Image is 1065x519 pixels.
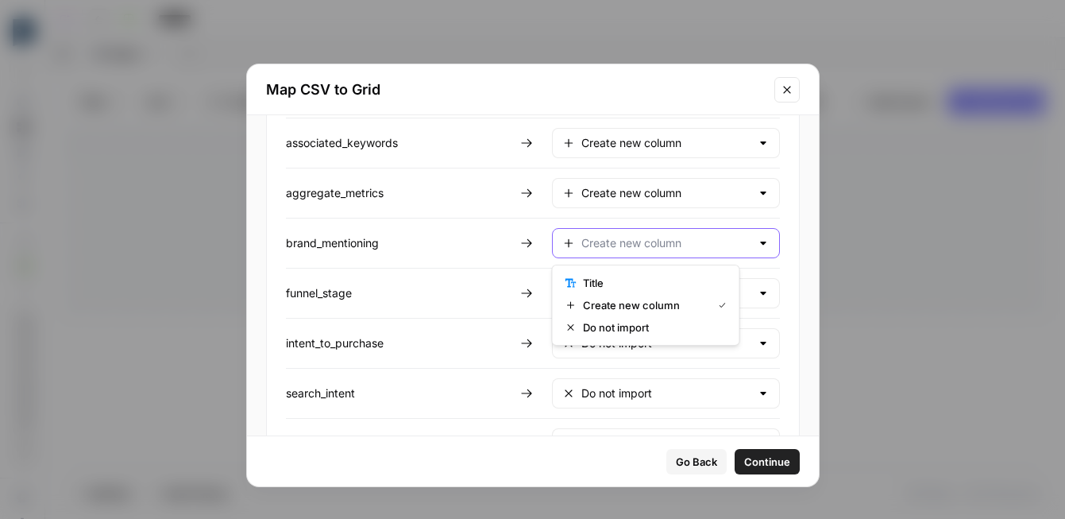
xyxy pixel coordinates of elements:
[286,385,514,401] div: search_intent
[581,385,751,401] input: Do not import
[286,135,514,151] div: associated_keywords
[286,285,514,301] div: funnel_stage
[581,135,751,151] input: Create new column
[774,77,800,103] button: Close modal
[286,335,514,351] div: intent_to_purchase
[286,185,514,201] div: aggregate_metrics
[583,275,720,291] span: Title
[286,235,514,251] div: brand_mentioning
[666,449,727,474] button: Go Back
[583,297,706,313] span: Create new column
[744,454,790,470] span: Continue
[735,449,800,474] button: Continue
[266,79,765,101] h2: Map CSV to Grid
[583,320,720,335] span: Do not import
[676,454,717,470] span: Go Back
[581,185,751,201] input: Create new column
[581,235,751,251] input: Create new column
